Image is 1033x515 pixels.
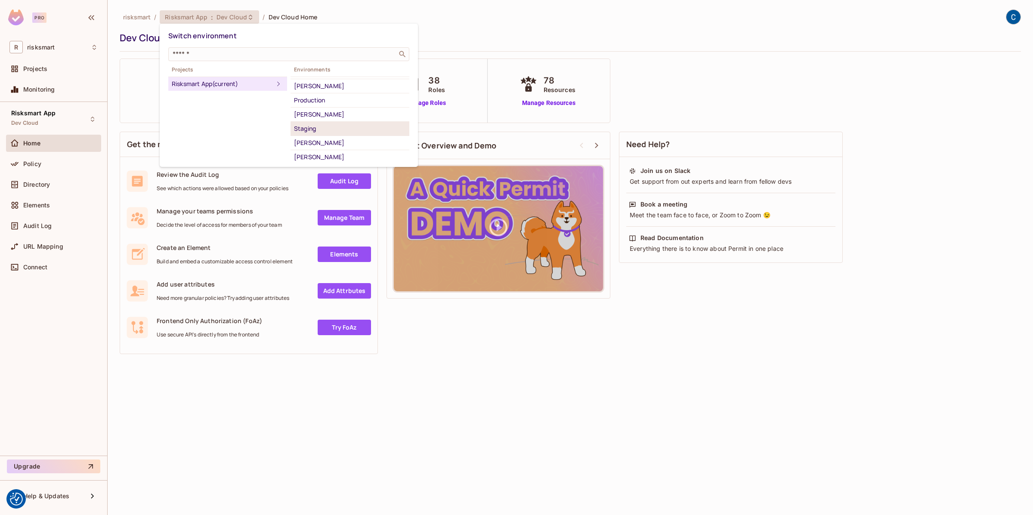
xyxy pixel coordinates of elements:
div: Risksmart App (current) [172,79,273,89]
span: Projects [168,66,287,73]
span: Environments [291,66,409,73]
button: Consent Preferences [10,493,23,506]
div: [PERSON_NAME] [294,109,406,120]
div: [PERSON_NAME] [294,152,406,162]
div: Production [294,95,406,105]
div: [PERSON_NAME] [294,138,406,148]
span: Switch environment [168,31,237,40]
div: [PERSON_NAME] [294,81,406,91]
img: Revisit consent button [10,493,23,506]
div: Staging [294,123,406,134]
